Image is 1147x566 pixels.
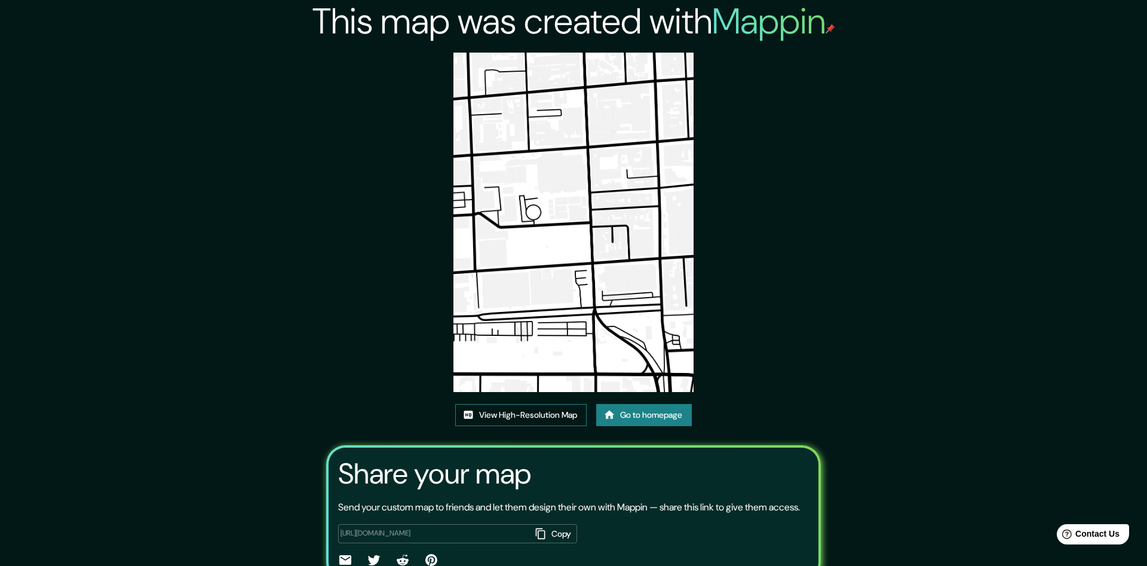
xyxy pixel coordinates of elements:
a: View High-Resolution Map [455,404,587,426]
h3: Share your map [338,457,531,491]
button: Copy [530,524,577,544]
a: Go to homepage [596,404,692,426]
img: mappin-pin [826,24,835,33]
iframe: Help widget launcher [1041,519,1134,553]
img: created-map [453,53,694,392]
p: Send your custom map to friends and let them design their own with Mappin — share this link to gi... [338,500,800,515]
